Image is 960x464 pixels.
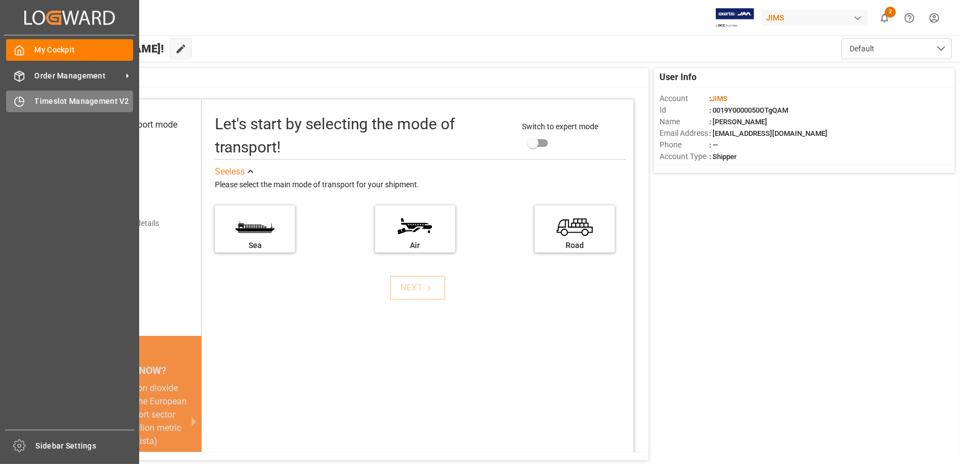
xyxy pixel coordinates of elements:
span: JIMS [711,94,727,103]
div: JIMS [762,10,868,26]
div: NEXT [401,281,435,294]
a: Timeslot Management V2 [6,91,133,112]
button: next slide / item [186,382,202,461]
button: open menu [841,38,952,59]
span: Account Type [660,151,709,162]
span: Sidebar Settings [36,440,135,452]
span: Name [660,116,709,128]
a: My Cockpit [6,39,133,61]
div: Let's start by selecting the mode of transport! [215,113,511,159]
button: NEXT [390,276,445,300]
div: Air [381,240,450,251]
span: Email Address [660,128,709,139]
span: Default [850,43,874,55]
div: Road [540,240,609,251]
span: : Shipper [709,152,737,161]
span: Timeslot Management V2 [35,96,134,107]
span: Phone [660,139,709,151]
img: Exertis%20JAM%20-%20Email%20Logo.jpg_1722504956.jpg [716,8,754,28]
span: : [PERSON_NAME] [709,118,767,126]
span: 2 [885,7,896,18]
span: Order Management [35,70,122,82]
span: : — [709,141,718,149]
span: : [EMAIL_ADDRESS][DOMAIN_NAME] [709,129,827,138]
div: Select transport mode [92,118,177,131]
span: : 0019Y0000050OTgQAM [709,106,788,114]
button: Help Center [897,6,922,30]
div: See less [215,165,245,178]
span: Id [660,104,709,116]
button: show 2 new notifications [872,6,897,30]
span: User Info [660,71,697,84]
span: Account [660,93,709,104]
span: Switch to expert mode [523,122,599,131]
div: Please select the main mode of transport for your shipment. [215,178,626,192]
span: : [709,94,727,103]
button: JIMS [762,7,872,28]
span: My Cockpit [35,44,134,56]
div: Sea [220,240,289,251]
